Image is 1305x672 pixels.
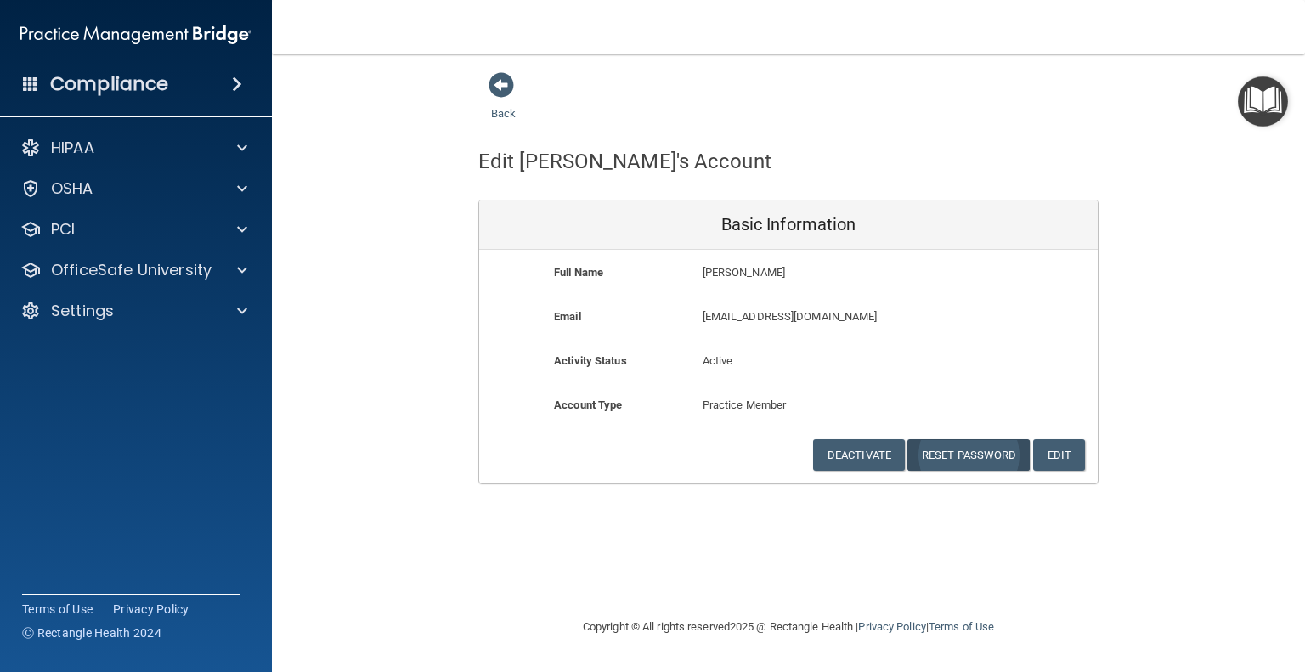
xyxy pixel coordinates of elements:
[478,600,1099,654] div: Copyright © All rights reserved 2025 @ Rectangle Health | |
[554,354,627,367] b: Activity Status
[20,219,247,240] a: PCI
[813,439,905,471] button: Deactivate
[50,72,168,96] h4: Compliance
[22,624,161,641] span: Ⓒ Rectangle Health 2024
[22,601,93,618] a: Terms of Use
[20,260,247,280] a: OfficeSafe University
[51,301,114,321] p: Settings
[20,138,247,158] a: HIPAA
[703,395,875,415] p: Practice Member
[1033,439,1085,471] button: Edit
[51,138,94,158] p: HIPAA
[703,263,974,283] p: [PERSON_NAME]
[554,266,603,279] b: Full Name
[51,219,75,240] p: PCI
[703,307,974,327] p: [EMAIL_ADDRESS][DOMAIN_NAME]
[703,351,875,371] p: Active
[858,620,925,633] a: Privacy Policy
[20,178,247,199] a: OSHA
[20,18,251,52] img: PMB logo
[20,301,247,321] a: Settings
[554,310,581,323] b: Email
[113,601,189,618] a: Privacy Policy
[479,200,1098,250] div: Basic Information
[491,87,516,120] a: Back
[478,150,771,172] h4: Edit [PERSON_NAME]'s Account
[907,439,1030,471] button: Reset Password
[51,260,212,280] p: OfficeSafe University
[51,178,93,199] p: OSHA
[554,398,622,411] b: Account Type
[929,620,994,633] a: Terms of Use
[1238,76,1288,127] button: Open Resource Center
